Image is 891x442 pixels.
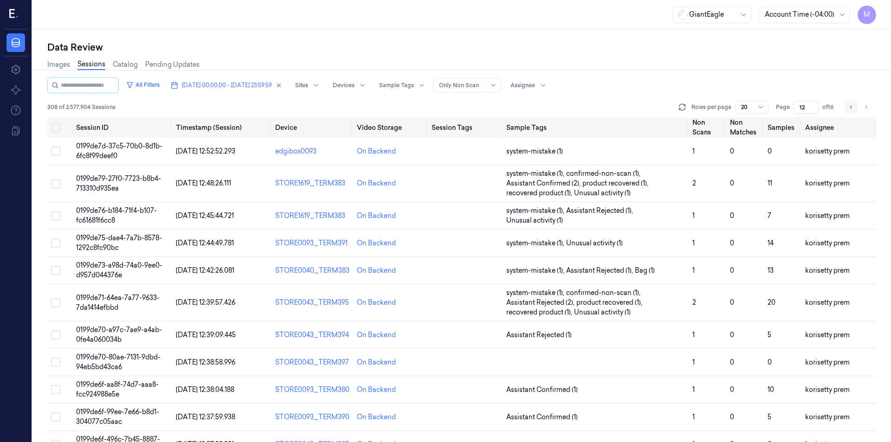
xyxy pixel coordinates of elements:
div: STORE0040_TERM383 [275,266,349,275]
div: STORE0093_TERM390 [275,412,349,422]
span: 0199de70-80ae-7131-9dbd-94eb5bd43ca6 [76,353,161,371]
button: Select row [51,266,60,275]
a: Pending Updates [145,60,200,70]
span: 14 [768,239,774,247]
span: 1 [692,413,695,421]
span: [DATE] 12:38:04.188 [176,385,234,394]
th: Device [271,117,353,138]
div: On Backend [357,179,396,188]
th: Sample Tags [503,117,689,138]
span: 0 [730,413,734,421]
a: Sessions [77,59,105,70]
span: [DATE] 12:38:58.996 [176,358,235,366]
th: Non Scans [689,117,726,138]
span: 0199de7d-37c5-70b0-8d1b-6fc8f99deef0 [76,142,162,160]
span: [DATE] 00:00:00 - [DATE] 23:59:59 [182,81,272,90]
th: Video Storage [353,117,428,138]
span: 0 [730,147,734,155]
div: STORE0093_TERM391 [275,238,349,248]
span: [DATE] 12:37:59.938 [176,413,235,421]
span: confirmed-non-scan (1) , [566,169,642,179]
span: 0199de6f-99ee-7e66-b8d1-304077c05aac [76,408,159,426]
div: On Backend [357,211,396,221]
span: 5 [768,413,771,421]
button: M [858,6,876,24]
span: 0 [730,211,734,220]
button: Select row [51,238,60,248]
span: 0 [730,239,734,247]
th: Timestamp (Session) [172,117,272,138]
span: Unusual activity (1) [566,238,623,248]
span: [DATE] 12:52:52.293 [176,147,235,155]
span: recovered product (1) , [506,307,574,317]
span: korisetty prem [805,147,850,155]
span: 11 [768,179,772,187]
span: Assistant Rejected (1) [506,330,572,340]
span: korisetty prem [805,211,850,220]
nav: pagination [845,101,872,114]
button: Select row [51,330,60,340]
span: system-mistake (1) , [506,288,566,298]
span: [DATE] 12:39:57.426 [176,298,235,307]
button: All Filters [123,77,163,92]
button: Select row [51,179,60,188]
span: 0 [730,385,734,394]
span: 2 [692,179,696,187]
span: system-mistake (1) , [506,206,566,216]
span: 1 [692,385,695,394]
p: Rows per page [691,103,731,111]
a: Catalog [113,60,138,70]
span: 13 [768,266,774,275]
button: Select row [51,147,60,156]
div: STORE1619_TERM383 [275,211,349,221]
span: system-mistake (1) , [506,238,566,248]
span: korisetty prem [805,358,850,366]
span: 2 [692,298,696,307]
span: [DATE] 12:44:49.781 [176,239,234,247]
span: recovered product (1) , [506,188,574,198]
span: Assistant Rejected (2) , [506,298,576,307]
div: On Backend [357,147,396,156]
span: 1 [692,266,695,275]
div: STORE0043_TERM394 [275,330,349,340]
div: On Backend [357,358,396,367]
span: 308 of 2,577,904 Sessions [47,103,116,111]
th: Session ID [72,117,172,138]
span: 0199de73-a98d-74a0-9ee0-d957d044376e [76,261,162,279]
div: STORE0043_TERM395 [275,298,349,307]
span: of 16 [822,103,837,111]
div: STORE1619_TERM383 [275,179,349,188]
span: system-mistake (1) , [506,266,566,275]
span: 1 [692,358,695,366]
span: 20 [768,298,775,307]
span: 0 [730,298,734,307]
span: product recovered (1) , [576,298,644,307]
span: 0199de76-b184-71f4-b107-fc61681f6cc8 [76,206,157,224]
span: confirmed-non-scan (1) , [566,288,642,298]
div: On Backend [357,238,396,248]
span: korisetty prem [805,266,850,275]
button: Go to previous page [845,101,858,114]
button: Select row [51,298,60,307]
span: 0 [768,147,772,155]
span: Unusual activity (1) [506,216,563,225]
span: 0 [730,179,734,187]
span: korisetty prem [805,385,850,394]
span: 0199de79-27f0-7723-b8b4-713310d935ea [76,174,161,192]
span: Unusual activity (1) [574,188,631,198]
div: On Backend [357,412,396,422]
span: 0199de71-64ea-7a77-9633-7da1414efbbd [76,294,160,312]
span: 1 [692,239,695,247]
span: Assistant Rejected (1) , [566,266,635,275]
span: Bag (1) [635,266,655,275]
th: Non Matches [726,117,764,138]
div: edgibox0093 [275,147,349,156]
div: STORE0093_TERM380 [275,385,349,395]
span: Assistant Confirmed (2) , [506,179,582,188]
span: 7 [768,211,771,220]
span: Assistant Rejected (1) , [566,206,635,216]
div: On Backend [357,266,396,275]
span: [DATE] 12:42:26.081 [176,266,234,275]
th: Assignee [801,117,876,138]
